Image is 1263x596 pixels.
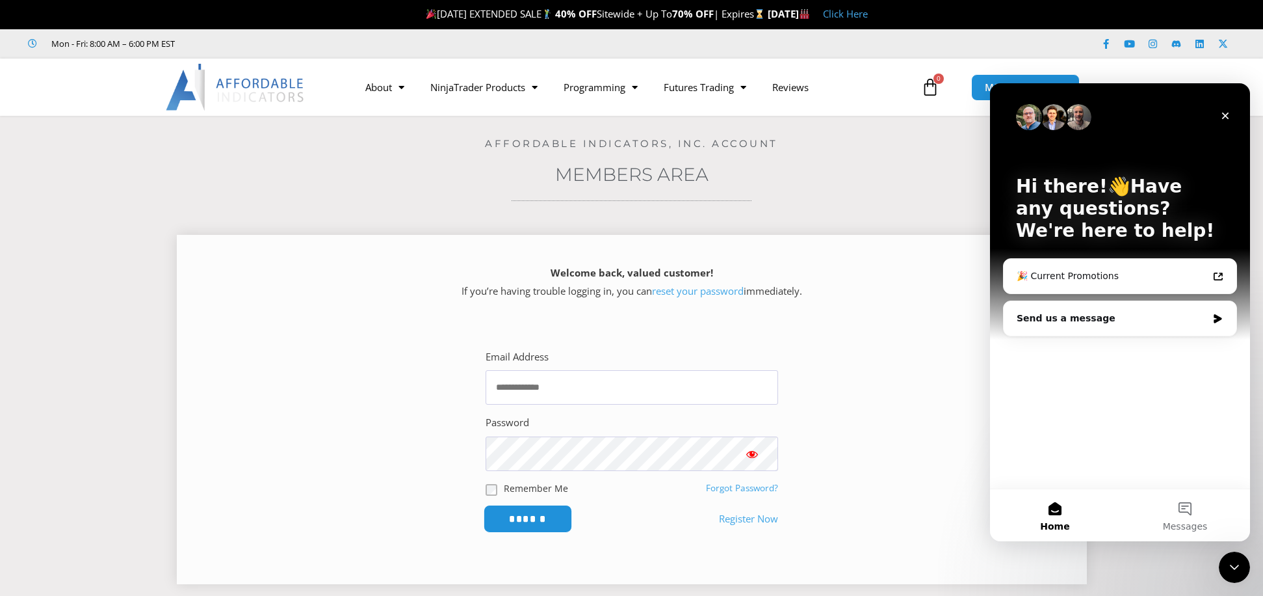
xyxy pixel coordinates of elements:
a: Reviews [759,72,822,102]
a: Programming [551,72,651,102]
img: ⌛ [755,9,764,19]
a: 0 [902,68,959,106]
a: Members Area [555,163,709,185]
img: 🏭 [800,9,809,19]
img: 🎉 [426,9,436,19]
a: Futures Trading [651,72,759,102]
strong: 70% OFF [672,7,714,20]
p: If you’re having trouble logging in, you can immediately. [200,264,1064,301]
a: Register Now [719,510,778,528]
label: Email Address [486,348,549,366]
a: Affordable Indicators, Inc. Account [485,137,778,150]
a: MEMBERS AREA [971,74,1080,101]
a: NinjaTrader Products [417,72,551,102]
label: Password [486,414,529,432]
a: reset your password [652,284,744,297]
img: 🏌️‍♂️ [542,9,552,19]
span: Mon - Fri: 8:00 AM – 6:00 PM EST [48,36,175,51]
span: 0 [933,74,944,84]
span: [DATE] EXTENDED SALE Sitewide + Up To | Expires [423,7,768,20]
strong: Welcome back, valued customer! [551,266,713,279]
iframe: Intercom live chat [1219,552,1250,583]
a: Forgot Password? [706,482,778,494]
a: About [352,72,417,102]
iframe: Intercom live chat [990,83,1250,541]
nav: Menu [352,72,918,102]
a: Click Here [823,7,868,20]
span: MEMBERS AREA [985,83,1066,92]
img: LogoAI | Affordable Indicators – NinjaTrader [166,64,306,111]
iframe: Customer reviews powered by Trustpilot [193,37,388,50]
button: Show password [726,437,778,471]
strong: 40% OFF [555,7,597,20]
strong: [DATE] [768,7,810,20]
label: Remember Me [504,481,568,495]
